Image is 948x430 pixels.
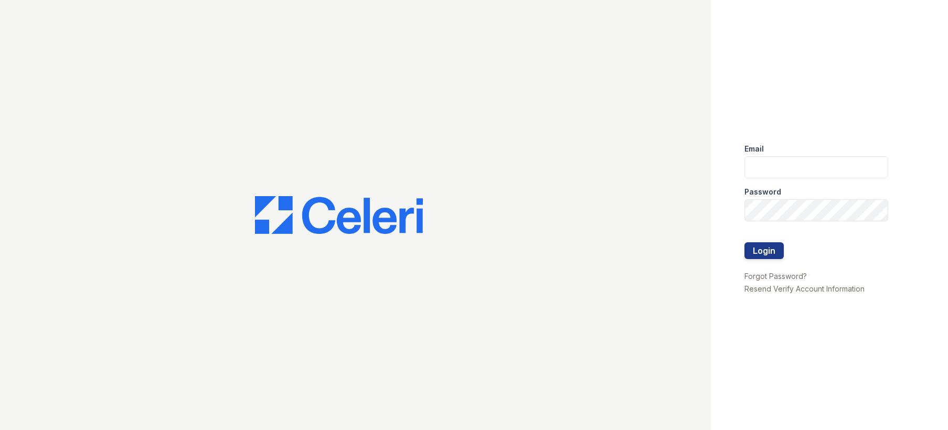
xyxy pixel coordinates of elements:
[744,284,865,293] a: Resend Verify Account Information
[744,144,764,154] label: Email
[255,196,423,234] img: CE_Logo_Blue-a8612792a0a2168367f1c8372b55b34899dd931a85d93a1a3d3e32e68fde9ad4.png
[744,242,784,259] button: Login
[744,272,807,281] a: Forgot Password?
[744,187,781,197] label: Password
